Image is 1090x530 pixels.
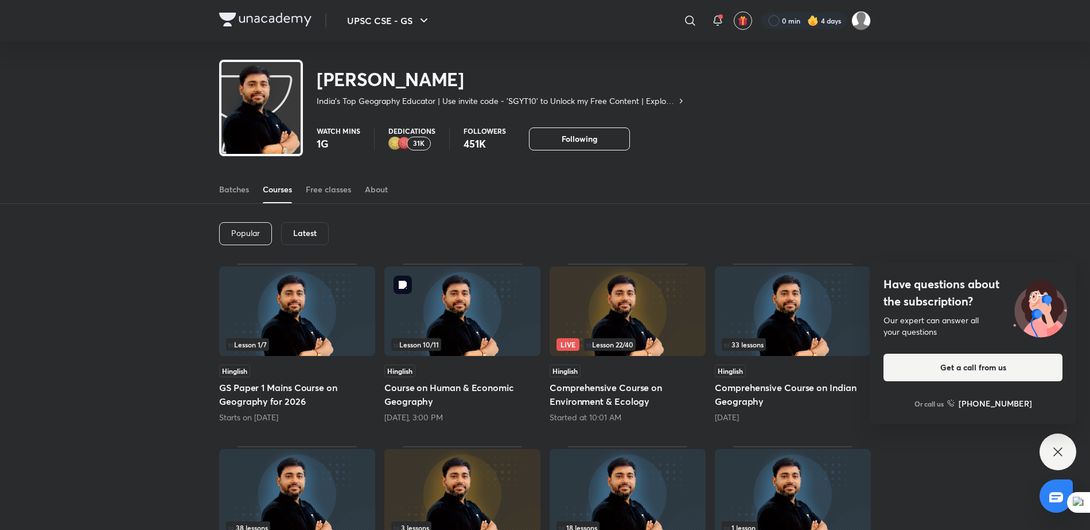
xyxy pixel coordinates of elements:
[391,338,534,351] div: infosection
[413,140,425,148] p: 31K
[219,13,312,26] img: Company Logo
[715,381,871,408] h5: Comprehensive Course on Indian Geography
[715,412,871,423] div: 14 days ago
[529,127,630,150] button: Following
[550,365,581,377] span: Hinglish
[722,338,864,351] div: infocontainer
[228,341,267,348] span: Lesson 1 / 7
[226,338,368,351] div: left
[340,9,438,32] button: UPSC CSE - GS
[586,341,633,348] span: Lesson 22 / 40
[738,16,748,26] img: avatar
[306,176,351,203] a: Free classes
[384,266,540,356] img: Thumbnail
[219,13,312,29] a: Company Logo
[947,397,1032,409] a: [PHONE_NUMBER]
[562,133,597,145] span: Following
[219,365,250,377] span: Hinglish
[1004,276,1076,338] img: ttu_illustration_new.svg
[388,127,435,134] p: Dedications
[221,64,301,175] img: class
[959,397,1032,409] h6: [PHONE_NUMBER]
[317,68,686,91] h2: [PERSON_NAME]
[715,266,871,356] img: Thumbnail
[384,365,415,377] span: Hinglish
[219,264,375,423] div: GS Paper 1 Mains Course on Geography for 2026
[550,381,706,408] h5: Comprehensive Course on Environment & Ecology
[384,412,540,423] div: Today, 3:00 PM
[388,137,402,150] img: educator badge2
[391,338,534,351] div: infocontainer
[226,338,368,351] div: infocontainer
[263,184,292,195] div: Courses
[556,338,579,351] span: Live
[226,338,368,351] div: infosection
[722,338,864,351] div: infosection
[231,229,260,238] p: Popular
[293,229,317,238] h6: Latest
[398,137,411,150] img: educator badge1
[219,184,249,195] div: Batches
[550,266,706,356] img: Thumbnail
[391,338,534,351] div: left
[883,354,1062,381] button: Get a call from us
[550,412,706,423] div: Started at 10:01 AM
[219,412,375,423] div: Starts on Nov 3
[384,264,540,423] div: Course on Human & Economic Geography
[263,176,292,203] a: Courses
[306,184,351,195] div: Free classes
[807,15,819,26] img: streak
[464,137,506,150] p: 451K
[883,315,1062,338] div: Our expert can answer all your questions
[317,137,360,150] p: 1G
[734,11,752,30] button: avatar
[219,176,249,203] a: Batches
[384,381,540,408] h5: Course on Human & Economic Geography
[394,341,439,348] span: Lesson 10 / 11
[556,338,699,351] div: infosection
[365,184,388,195] div: About
[851,11,871,30] img: Ayushi Singh
[317,127,360,134] p: Watch mins
[914,399,944,409] p: Or call us
[317,95,676,107] p: India's Top Geography Educator | Use invite code - 'SGYT10' to Unlock my Free Content | Explore t...
[219,381,375,408] h5: GS Paper 1 Mains Course on Geography for 2026
[883,276,1062,310] h4: Have questions about the subscription?
[556,338,699,351] div: left
[550,264,706,423] div: Comprehensive Course on Environment & Ecology
[556,338,699,351] div: infocontainer
[219,266,375,356] img: Thumbnail
[715,365,746,377] span: Hinglish
[724,341,764,348] span: 33 lessons
[722,338,864,351] div: left
[464,127,506,134] p: Followers
[715,264,871,423] div: Comprehensive Course on Indian Geography
[365,176,388,203] a: About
